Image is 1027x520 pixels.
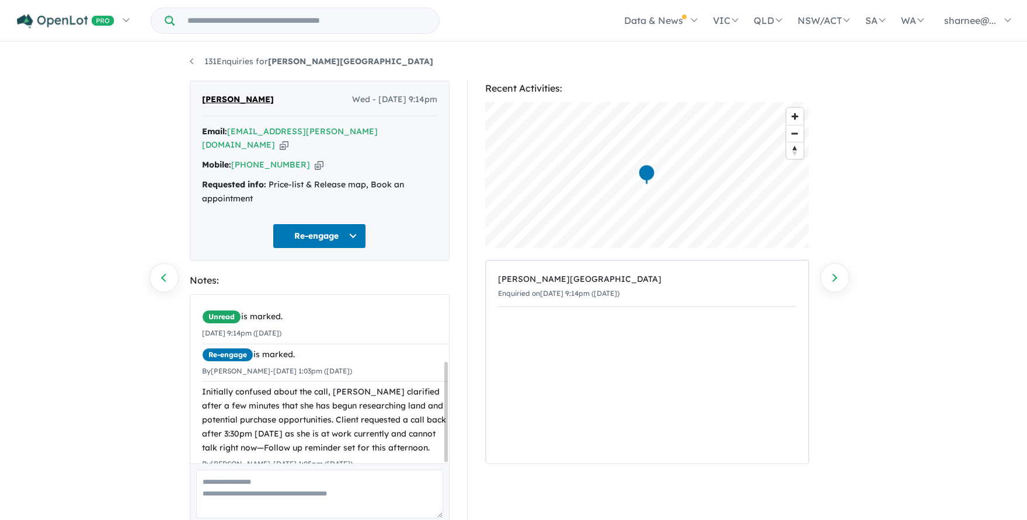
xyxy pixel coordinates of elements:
div: Recent Activities: [485,81,809,96]
button: Reset bearing to north [786,142,803,159]
span: [PERSON_NAME] [202,93,274,107]
button: Copy [315,159,323,171]
div: [PERSON_NAME][GEOGRAPHIC_DATA] [498,273,796,287]
span: Re-engage [202,348,253,362]
a: 131Enquiries for[PERSON_NAME][GEOGRAPHIC_DATA] [190,56,433,67]
div: Notes: [190,273,450,288]
span: Zoom out [786,125,803,142]
canvas: Map [485,102,809,248]
input: Try estate name, suburb, builder or developer [177,8,437,33]
span: Wed - [DATE] 9:14pm [352,93,437,107]
a: [PHONE_NUMBER] [231,159,310,170]
button: Re-engage [273,224,366,249]
strong: Requested info: [202,179,266,190]
a: [PERSON_NAME][GEOGRAPHIC_DATA]Enquiried on[DATE] 9:14pm ([DATE]) [498,267,796,307]
small: [DATE] 9:14pm ([DATE]) [202,329,281,337]
div: is marked. [202,348,449,362]
strong: [PERSON_NAME][GEOGRAPHIC_DATA] [268,56,433,67]
div: is marked. [202,310,449,324]
strong: Mobile: [202,159,231,170]
div: Initially confused about the call, [PERSON_NAME] clarified after a few minutes that she has begun... [202,385,449,455]
div: Map marker [638,164,655,186]
a: [EMAIL_ADDRESS][PERSON_NAME][DOMAIN_NAME] [202,126,378,151]
button: Copy [280,139,288,151]
strong: Email: [202,126,227,137]
nav: breadcrumb [190,55,838,69]
div: Price-list & Release map, Book an appointment [202,178,437,206]
span: Unread [202,310,241,324]
small: By [PERSON_NAME] - [DATE] 1:03pm ([DATE]) [202,367,352,375]
small: Enquiried on [DATE] 9:14pm ([DATE]) [498,289,619,298]
img: Openlot PRO Logo White [17,14,114,29]
button: Zoom in [786,108,803,125]
span: sharnee@... [944,15,996,26]
button: Zoom out [786,125,803,142]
